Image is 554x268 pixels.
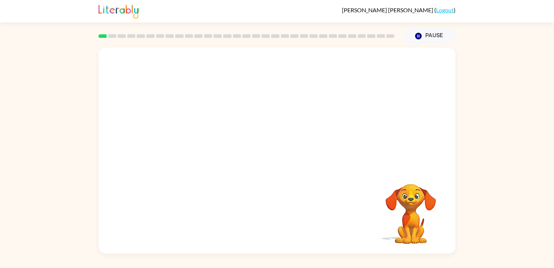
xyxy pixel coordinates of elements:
img: Literably [98,3,138,19]
button: Pause [403,28,456,44]
a: Logout [436,6,454,13]
span: [PERSON_NAME] [PERSON_NAME] [342,6,434,13]
video: Your browser must support playing .mp4 files to use Literably. Please try using another browser. [375,173,447,245]
div: ( ) [342,6,456,13]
